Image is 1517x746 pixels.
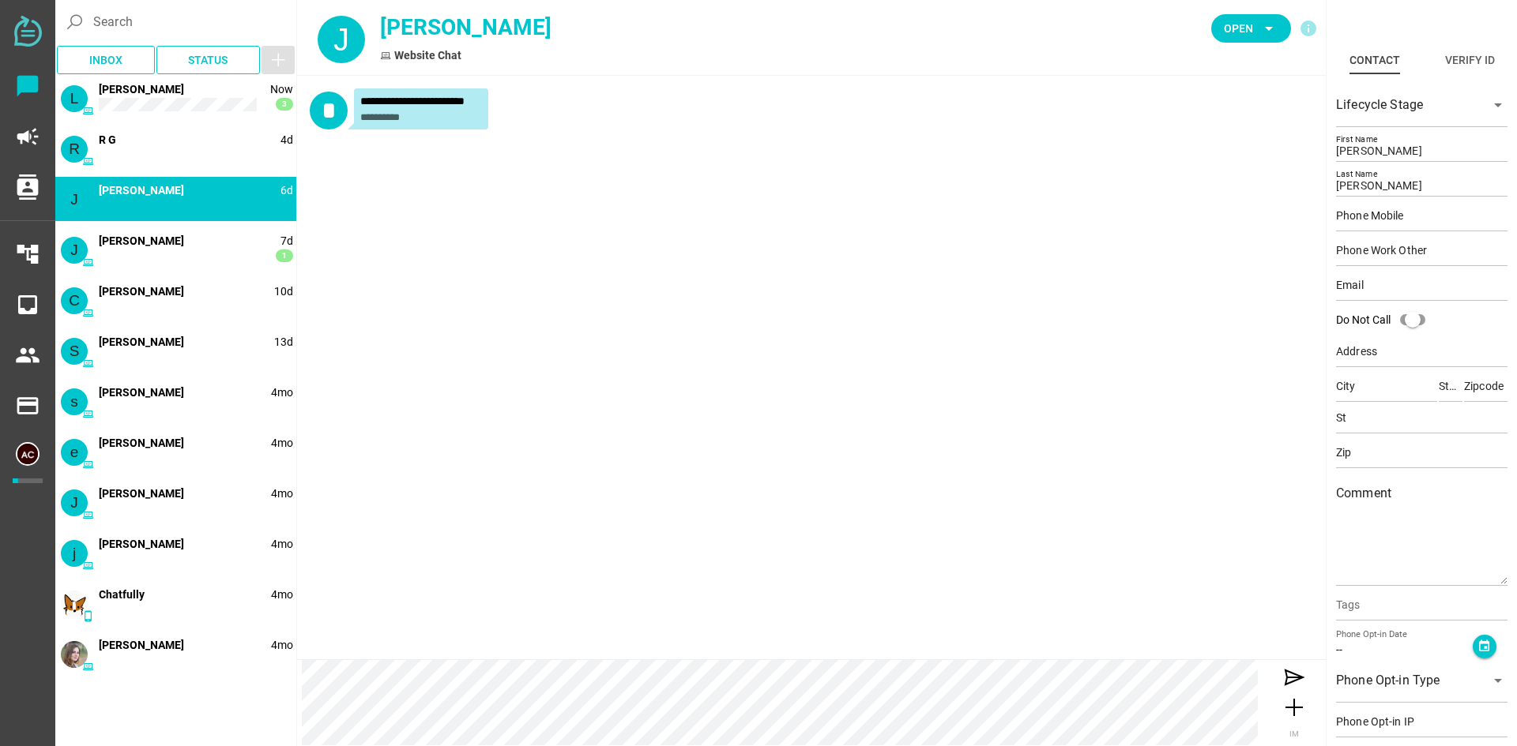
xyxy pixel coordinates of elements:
[1489,671,1508,690] i: arrow_drop_down
[15,124,40,149] i: campaign
[188,51,228,69] span: Status
[82,358,94,369] i: Website Chat
[1299,19,1318,38] i: info
[82,206,94,218] i: Website Chat
[99,487,184,500] span: 2731ddca58-ayY0us8MmRaZlMWwcs13
[73,545,76,561] span: j
[82,408,94,420] i: Website Chat
[57,46,155,74] button: Inbox
[99,588,145,601] span: c
[380,51,391,62] i: Website Chat
[271,437,293,449] span: 1746956798
[1259,19,1278,38] i: arrow_drop_down
[1336,402,1508,433] input: St
[1464,370,1508,402] input: Zipcode
[16,442,40,466] img: 68130522f953252b5b0199c6-30.png
[82,105,94,117] i: Website Chat
[1336,492,1508,584] textarea: Comment
[15,73,40,99] i: chat_bubble
[82,509,94,521] i: Website Chat
[82,257,94,268] i: Website Chat
[70,444,79,460] span: e
[99,234,184,247] span: 29a53bf1de-sBRVenndmoDxamyaoWJ3
[69,141,80,157] span: R
[1336,200,1508,231] input: Phone Mobile
[1439,370,1462,402] input: State
[1336,130,1508,162] input: First Name
[82,560,94,572] i: Website Chat
[1336,706,1508,737] input: Phone Opt-in IP
[1336,312,1391,328] div: Do Not Call
[274,336,293,348] span: 1756186877
[99,133,116,146] span: 29b5d1e4c8-JuOtTy6Gt4yWho3gL5rz
[271,538,293,550] span: 1746177107
[156,46,261,74] button: Status
[1224,19,1253,38] span: Open
[276,249,293,262] span: 1
[15,174,40,200] i: contacts
[89,51,122,69] span: Inbox
[1336,165,1508,197] input: Last Name
[82,459,94,470] i: Website Chat
[1477,639,1491,653] i: event
[271,386,293,399] span: 1747878702
[70,494,78,511] span: J
[1336,437,1508,468] input: Zip
[280,133,293,146] span: 1756981000
[70,343,80,359] span: S
[380,47,879,64] div: Website Chat
[1336,600,1508,619] input: Tags
[99,83,184,96] span: 29c8c55699-l2jdVIFbdyLK5T5PWAXq
[82,610,94,622] i: SMS
[1336,304,1435,336] div: Do Not Call
[274,285,293,298] span: 1756442888
[1445,51,1495,69] div: Verify ID
[82,307,94,319] i: Website Chat
[280,234,293,247] span: 1756702882
[270,83,293,96] span: 1757299092
[1336,642,1473,658] div: --
[99,285,184,298] span: 29900eb9b9-4HklUkKEmAxu8mAtb7Cj
[1349,51,1400,69] div: Contact
[1489,96,1508,114] i: arrow_drop_down
[1336,234,1508,266] input: Phone Work Other
[271,639,293,651] span: 1746076840
[99,336,184,348] span: 29867dac44-1Ai0wHfBNqeUkX7YDxkA
[1336,269,1508,301] input: Email
[99,538,184,550] span: 2731dd008a-T6GL3jbgaJprmTPOqdBC
[271,487,293,500] span: 1746177157
[99,386,184,399] span: 27974710be-iMcPBmUPGnrk0mUncerz
[1336,628,1473,642] div: Phone Opt-in Date
[1336,370,1437,402] input: City
[1289,729,1299,738] span: IM
[15,343,40,368] i: people
[82,661,94,673] i: Website Chat
[271,588,293,601] span: 1746076960
[15,393,40,418] i: payment
[1211,14,1291,43] button: Open
[333,22,349,57] span: J
[380,11,879,44] div: [PERSON_NAME]
[99,639,184,651] span: example-681304a8zNzcfoP38s71
[15,242,40,267] i: account_tree
[69,292,80,309] span: C
[1336,336,1508,367] input: Address
[70,393,78,410] span: s
[70,90,79,107] span: L
[99,437,184,449] span: 276051e9e8-qdGRVHMH5TRe2a0YNEUD
[99,184,184,197] span: 29ab876e2e-m3F7Y8SV3jUKJHcp1Gog
[15,292,40,317] i: inbox
[276,98,293,111] span: 3
[14,16,42,47] img: svg+xml;base64,PD94bWwgdmVyc2lvbj0iMS4wIiBlbmNvZGluZz0iVVRGLTgiPz4KPHN2ZyB2ZXJzaW9uPSIxLjEiIHZpZX...
[70,191,78,208] span: J
[280,184,293,197] span: 1756808267
[70,242,78,258] span: J
[82,156,94,167] i: Website Chat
